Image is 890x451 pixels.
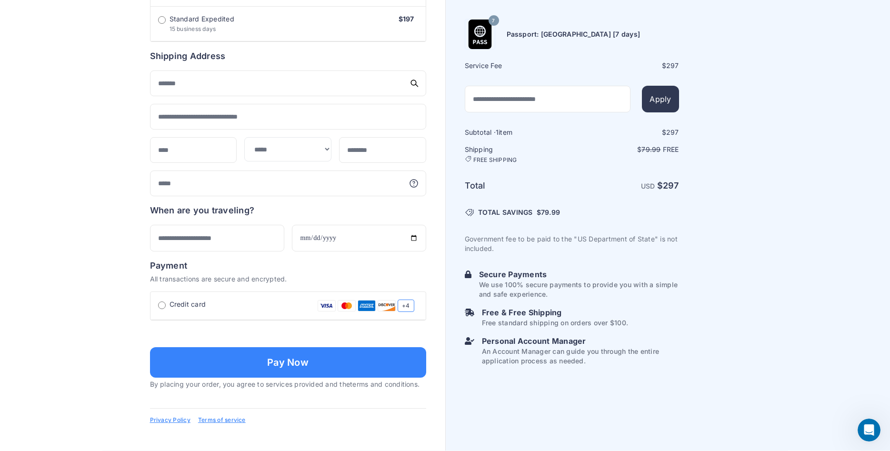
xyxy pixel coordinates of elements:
span: Free [663,145,679,153]
div: $ [573,128,679,137]
span: 297 [666,61,679,70]
p: Free standard shipping on orders over $100. [482,318,628,328]
h6: When are you traveling? [150,204,255,217]
span: $ [537,208,560,217]
p: Government fee to be paid to the "US Department of State" is not included. [465,234,679,253]
button: Apply [642,86,679,112]
span: FREE SHIPPING [473,156,517,164]
div: $ [573,61,679,70]
a: Terms of service [198,416,246,424]
h6: Service Fee [465,61,571,70]
span: 297 [666,128,679,136]
h6: Passport: [GEOGRAPHIC_DATA] [7 days] [507,30,640,39]
p: All transactions are secure and encrypted. [150,274,426,284]
span: 15 business days [170,25,216,32]
strong: $ [657,180,679,190]
span: Credit card [170,300,206,309]
h6: Shipping Address [150,50,426,63]
span: Standard Expedited [170,14,234,24]
p: An Account Manager can guide you through the entire application process as needed. [482,347,679,366]
h6: Payment [150,259,426,272]
iframe: Intercom live chat [858,419,880,441]
span: 79.99 [541,208,560,216]
svg: More information [409,179,419,188]
img: Visa Card [318,300,336,312]
p: We use 100% secure payments to provide you with a simple and safe experience. [479,280,679,299]
h6: Shipping [465,145,571,164]
img: Mastercard [338,300,356,312]
span: USD [641,182,655,190]
h6: Free & Free Shipping [482,307,628,318]
span: 79.99 [641,145,660,153]
h6: Secure Payments [479,269,679,280]
img: Amex [358,300,376,312]
button: Pay Now [150,347,426,378]
img: Discover [378,300,396,312]
h6: Subtotal · item [465,128,571,137]
span: TOTAL SAVINGS [478,208,533,217]
img: Product Name [465,20,495,49]
span: +4 [398,300,414,312]
span: 297 [663,180,679,190]
h6: Total [465,179,571,192]
span: $197 [399,15,414,23]
span: 7 [492,14,495,27]
p: By placing your order, you agree to services provided and the . [150,380,426,389]
p: $ [573,145,679,154]
h6: Personal Account Manager [482,335,679,347]
a: Privacy Policy [150,416,190,424]
span: 1 [496,128,499,136]
a: terms and conditions [350,380,418,388]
